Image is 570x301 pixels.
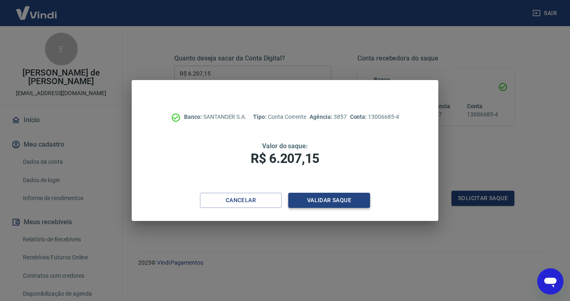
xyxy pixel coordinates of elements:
[310,113,346,121] p: 3857
[251,151,319,166] span: R$ 6.207,15
[253,114,268,120] span: Tipo:
[184,114,203,120] span: Banco:
[184,113,247,121] p: SANTANDER S.A.
[200,193,282,208] button: Cancelar
[537,268,563,294] iframe: Botão para abrir a janela de mensagens
[350,113,399,121] p: 13006685-4
[310,114,334,120] span: Agência:
[253,113,306,121] p: Conta Corrente
[350,114,368,120] span: Conta:
[262,142,308,150] span: Valor do saque:
[288,193,370,208] button: Validar saque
